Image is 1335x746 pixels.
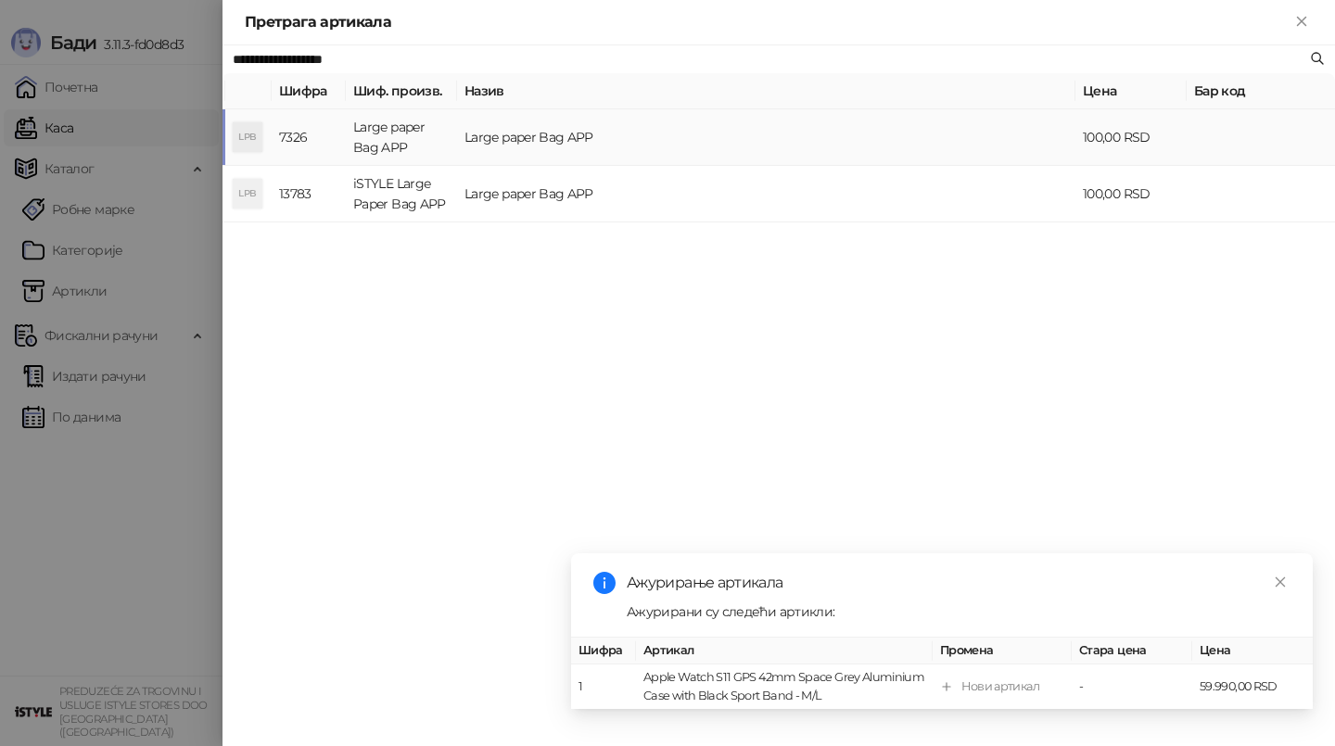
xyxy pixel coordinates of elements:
[636,664,933,710] td: Apple Watch S11 GPS 42mm Space Grey Aluminium Case with Black Sport Band - M/L
[933,638,1072,664] th: Промена
[1270,572,1290,592] a: Close
[593,572,616,594] span: info-circle
[1075,166,1187,222] td: 100,00 RSD
[1072,664,1192,710] td: -
[961,677,1039,696] div: Нови артикал
[627,572,1290,594] div: Ажурирање артикала
[571,664,636,710] td: 1
[1290,11,1313,33] button: Close
[1072,638,1192,664] th: Стара цена
[1274,575,1287,588] span: close
[1075,109,1187,166] td: 100,00 RSD
[1192,664,1313,710] td: 59.990,00 RSD
[636,638,933,664] th: Артикал
[457,109,1075,166] td: Large paper Bag APP
[346,166,457,222] td: iSTYLE Large Paper Bag APP
[272,73,346,109] th: Шифра
[233,179,262,209] div: LPB
[571,638,636,664] th: Шифра
[346,109,457,166] td: Large paper Bag APP
[233,122,262,152] div: LPB
[1187,73,1335,109] th: Бар код
[1075,73,1187,109] th: Цена
[627,601,1290,622] div: Ажурирани су следећи артикли:
[272,166,346,222] td: 13783
[346,73,457,109] th: Шиф. произв.
[457,73,1075,109] th: Назив
[272,109,346,166] td: 7326
[245,11,1290,33] div: Претрага артикала
[457,166,1075,222] td: Large paper Bag APP
[1192,638,1313,664] th: Цена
